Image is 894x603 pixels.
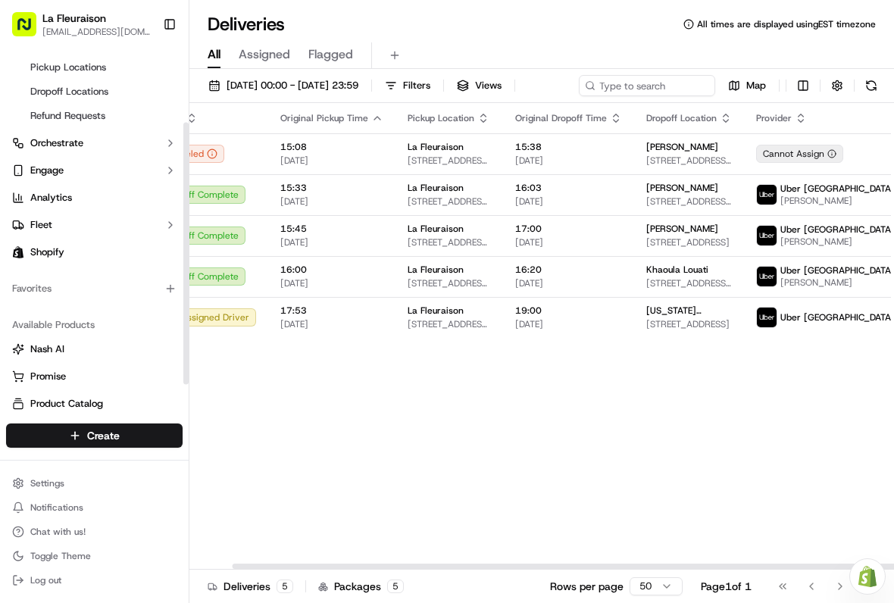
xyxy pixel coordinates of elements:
span: 15:38 [515,141,622,153]
span: [DATE] [515,155,622,167]
img: Masood Aslam [15,220,39,245]
img: uber-new-logo.jpeg [757,308,777,327]
a: Dropoff Locations [24,81,164,102]
span: Flagged [308,45,353,64]
button: [DATE] 00:00 - [DATE] 23:59 [202,75,365,96]
a: Nash AI [12,342,177,356]
button: Orchestrate [6,131,183,155]
span: [DATE] [134,235,165,247]
span: [DATE] [280,318,383,330]
a: Pickup Locations [24,57,164,78]
a: Promise [12,370,177,383]
button: Fleet [6,213,183,237]
span: [STREET_ADDRESS] [646,236,732,248]
span: [PERSON_NAME] [646,141,718,153]
span: Filters [403,79,430,92]
span: Chat with us! [30,526,86,538]
span: 16:03 [515,182,622,194]
span: [PERSON_NAME] [646,223,718,235]
span: • [126,235,131,247]
button: Filters [378,75,437,96]
a: Powered byPylon [107,334,183,346]
span: [STREET_ADDRESS][PERSON_NAME] [408,195,491,208]
span: 19:00 [515,305,622,317]
button: Product Catalog [6,392,183,416]
span: [STREET_ADDRESS] [646,318,732,330]
span: [DATE] [280,277,383,289]
span: Original Pickup Time [280,112,368,124]
button: Create [6,423,183,448]
span: API Documentation [143,298,243,313]
button: La Fleuraison [42,11,106,26]
span: Product Catalog [30,397,103,411]
span: [STREET_ADDRESS][PERSON_NAME] [646,277,732,289]
span: La Fleuraison [408,305,464,317]
span: [DATE] [515,318,622,330]
span: La Fleuraison [408,182,464,194]
input: Got a question? Start typing here... [39,98,273,114]
span: [STREET_ADDRESS][PERSON_NAME] [408,277,491,289]
button: Chat with us! [6,521,183,542]
input: Type to search [579,75,715,96]
h1: Deliveries [208,12,285,36]
div: Past conversations [15,197,102,209]
span: Views [475,79,502,92]
div: Cannot Assign [756,145,843,163]
span: [STREET_ADDRESS][PERSON_NAME] [408,155,491,167]
span: Notifications [30,501,83,514]
div: We're available if you need us! [68,160,208,172]
a: 📗Knowledge Base [9,292,122,319]
a: 💻API Documentation [122,292,249,319]
div: 5 [277,580,293,593]
span: Promise [30,370,66,383]
span: [DATE] [280,155,383,167]
img: uber-new-logo.jpeg [757,226,777,245]
div: 5 [387,580,404,593]
span: La Fleuraison [408,264,464,276]
span: Original Dropoff Time [515,112,607,124]
a: Shopify [6,240,183,264]
div: Packages [318,579,404,594]
span: 16:00 [280,264,383,276]
span: Refund Requests [30,109,105,123]
span: Knowledge Base [30,298,116,313]
a: Product Catalog [12,397,177,411]
button: [EMAIL_ADDRESS][DOMAIN_NAME] [42,26,151,38]
button: Notifications [6,497,183,518]
span: [STREET_ADDRESS][PERSON_NAME] [646,155,732,167]
span: [US_STATE][PERSON_NAME] [646,305,732,317]
span: Nash AI [30,342,64,356]
button: Views [450,75,508,96]
span: [STREET_ADDRESS][PERSON_NAME] [408,236,491,248]
a: Analytics [6,186,183,210]
img: Nash [15,15,45,45]
span: Dropoff Location [646,112,717,124]
span: [DATE] [280,195,383,208]
button: La Fleuraison[EMAIL_ADDRESS][DOMAIN_NAME] [6,6,157,42]
span: [STREET_ADDRESS][PERSON_NAME] [408,318,491,330]
span: La Fleuraison [408,223,464,235]
span: Khaoula Louati [646,264,708,276]
span: All times are displayed using EST timezone [697,18,876,30]
span: [DATE] [515,195,622,208]
span: Pylon [151,335,183,346]
a: Refund Requests [24,105,164,127]
div: 📗 [15,299,27,311]
span: [PERSON_NAME] [646,182,718,194]
span: 15:33 [280,182,383,194]
img: Shopify logo [12,246,24,258]
button: Map [721,75,773,96]
button: See all [235,194,276,212]
div: Page 1 of 1 [701,579,752,594]
button: Canceled [157,145,224,163]
span: Analytics [30,191,72,205]
span: 17:00 [515,223,622,235]
span: [STREET_ADDRESS][PERSON_NAME] [646,195,732,208]
span: Shopify [30,245,64,259]
div: Start new chat [68,145,249,160]
div: Favorites [6,277,183,301]
span: Toggle Theme [30,550,91,562]
div: Deliveries [208,579,293,594]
